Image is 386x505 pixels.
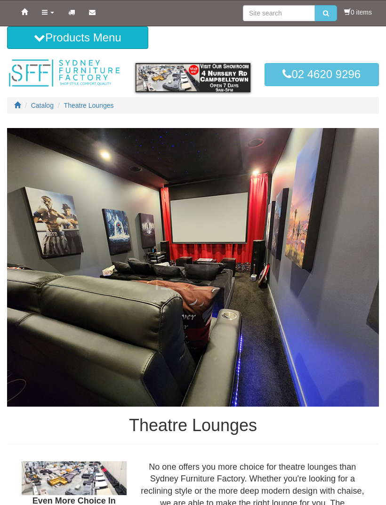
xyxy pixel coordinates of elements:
a: 02 4620 9296 [265,63,379,86]
img: Showroom [22,461,127,496]
a: Catalog [31,102,54,109]
img: Theatre Lounges [7,128,379,407]
h1: Theatre Lounges [7,416,379,435]
button: Products Menu [7,26,148,49]
img: Sydney Furniture Factory [7,58,121,88]
img: showroom.gif [136,63,250,92]
a: Theatre Lounges [64,102,114,109]
li: 0 items [344,8,372,17]
input: Site search [243,5,315,21]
